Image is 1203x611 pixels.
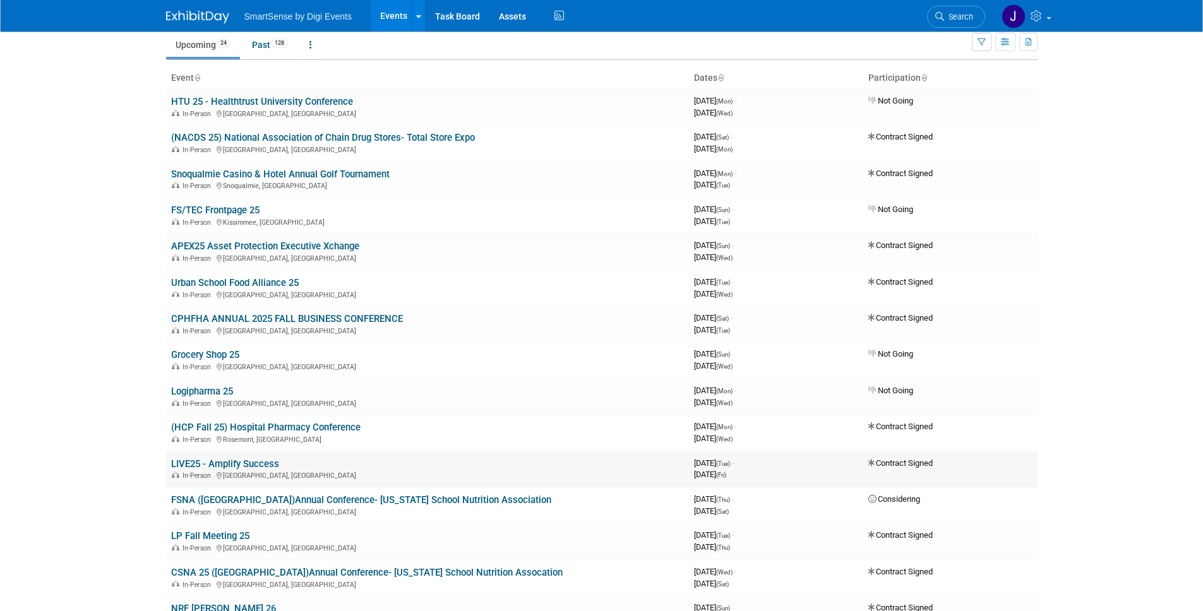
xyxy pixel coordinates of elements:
span: In-Person [183,110,215,118]
span: Contract Signed [868,422,933,431]
span: [DATE] [694,579,729,588]
span: 24 [217,39,230,48]
img: In-Person Event [172,291,179,297]
span: (Tue) [716,279,730,286]
span: - [732,494,734,504]
img: In-Person Event [172,581,179,587]
a: Logipharma 25 [171,386,233,397]
span: Contract Signed [868,530,933,540]
span: (Sun) [716,206,730,213]
span: - [734,386,736,395]
span: - [732,530,734,540]
span: Contract Signed [868,458,933,468]
a: Upcoming24 [166,33,240,57]
span: (Wed) [716,363,733,370]
span: [DATE] [694,361,733,371]
a: (NACDS 25) National Association of Chain Drug Stores- Total Store Expo [171,132,475,143]
span: Contract Signed [868,277,933,287]
span: [DATE] [694,422,736,431]
span: (Tue) [716,218,730,225]
img: In-Person Event [172,400,179,406]
span: - [732,240,734,250]
div: Kissimmee, [GEOGRAPHIC_DATA] [171,217,684,227]
span: Search [944,12,973,21]
a: (HCP Fall 25) Hospital Pharmacy Conference [171,422,361,433]
img: In-Person Event [172,544,179,550]
span: (Sun) [716,351,730,358]
a: Search [927,6,985,28]
div: [GEOGRAPHIC_DATA], [GEOGRAPHIC_DATA] [171,470,684,480]
div: [GEOGRAPHIC_DATA], [GEOGRAPHIC_DATA] [171,252,684,263]
img: In-Person Event [172,327,179,333]
a: CSNA 25 ([GEOGRAPHIC_DATA])Annual Conference- [US_STATE] School Nutrition Assocation [171,567,563,578]
span: [DATE] [694,132,733,141]
span: (Mon) [716,146,733,153]
span: [DATE] [694,252,733,262]
span: [DATE] [694,349,734,359]
span: (Thu) [716,496,730,503]
img: Jeff Eltringham [1002,4,1026,28]
span: Not Going [868,349,913,359]
span: In-Person [183,472,215,480]
span: In-Person [183,363,215,371]
span: [DATE] [694,205,734,214]
span: In-Person [183,508,215,516]
img: In-Person Event [172,472,179,478]
span: [DATE] [694,567,736,576]
span: Contract Signed [868,240,933,250]
div: [GEOGRAPHIC_DATA], [GEOGRAPHIC_DATA] [171,361,684,371]
a: Snoqualmie Casino & Hotel Annual Golf Tournament [171,169,390,180]
img: In-Person Event [172,254,179,261]
span: (Wed) [716,110,733,117]
span: Contract Signed [868,567,933,576]
a: LIVE25 - Amplify Success [171,458,279,470]
span: (Tue) [716,532,730,539]
img: In-Person Event [172,182,179,188]
span: In-Person [183,436,215,444]
span: (Thu) [716,544,730,551]
span: Not Going [868,205,913,214]
div: [GEOGRAPHIC_DATA], [GEOGRAPHIC_DATA] [171,506,684,516]
th: Dates [689,68,863,89]
span: Contract Signed [868,313,933,323]
div: Rosemont, [GEOGRAPHIC_DATA] [171,434,684,444]
div: [GEOGRAPHIC_DATA], [GEOGRAPHIC_DATA] [171,108,684,118]
span: - [731,313,733,323]
span: (Fri) [716,472,726,478]
span: [DATE] [694,470,726,479]
span: (Sat) [716,581,729,588]
a: APEX25 Asset Protection Executive Xchange [171,240,359,252]
span: In-Person [183,581,215,589]
span: In-Person [183,182,215,190]
a: Sort by Participation Type [921,73,927,83]
span: [DATE] [694,144,733,153]
span: In-Person [183,327,215,335]
span: - [734,96,736,105]
span: Considering [868,494,920,504]
span: In-Person [183,400,215,408]
span: (Tue) [716,327,730,334]
img: In-Person Event [172,508,179,514]
span: SmartSense by Digi Events [244,11,352,21]
span: [DATE] [694,180,730,189]
a: Sort by Event Name [194,73,200,83]
span: In-Person [183,291,215,299]
span: Contract Signed [868,132,933,141]
span: (Mon) [716,388,733,394]
span: (Wed) [716,291,733,298]
img: ExhibitDay [166,11,229,23]
span: (Wed) [716,436,733,442]
span: [DATE] [694,240,734,250]
span: (Wed) [716,400,733,406]
span: [DATE] [694,458,734,468]
a: Past128 [242,33,297,57]
span: [DATE] [694,506,729,516]
span: - [731,132,733,141]
span: Contract Signed [868,169,933,178]
th: Event [166,68,689,89]
div: [GEOGRAPHIC_DATA], [GEOGRAPHIC_DATA] [171,579,684,589]
span: (Tue) [716,460,730,467]
img: In-Person Event [172,436,179,442]
a: FSNA ([GEOGRAPHIC_DATA])Annual Conference- [US_STATE] School Nutrition Association [171,494,551,506]
span: [DATE] [694,530,734,540]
